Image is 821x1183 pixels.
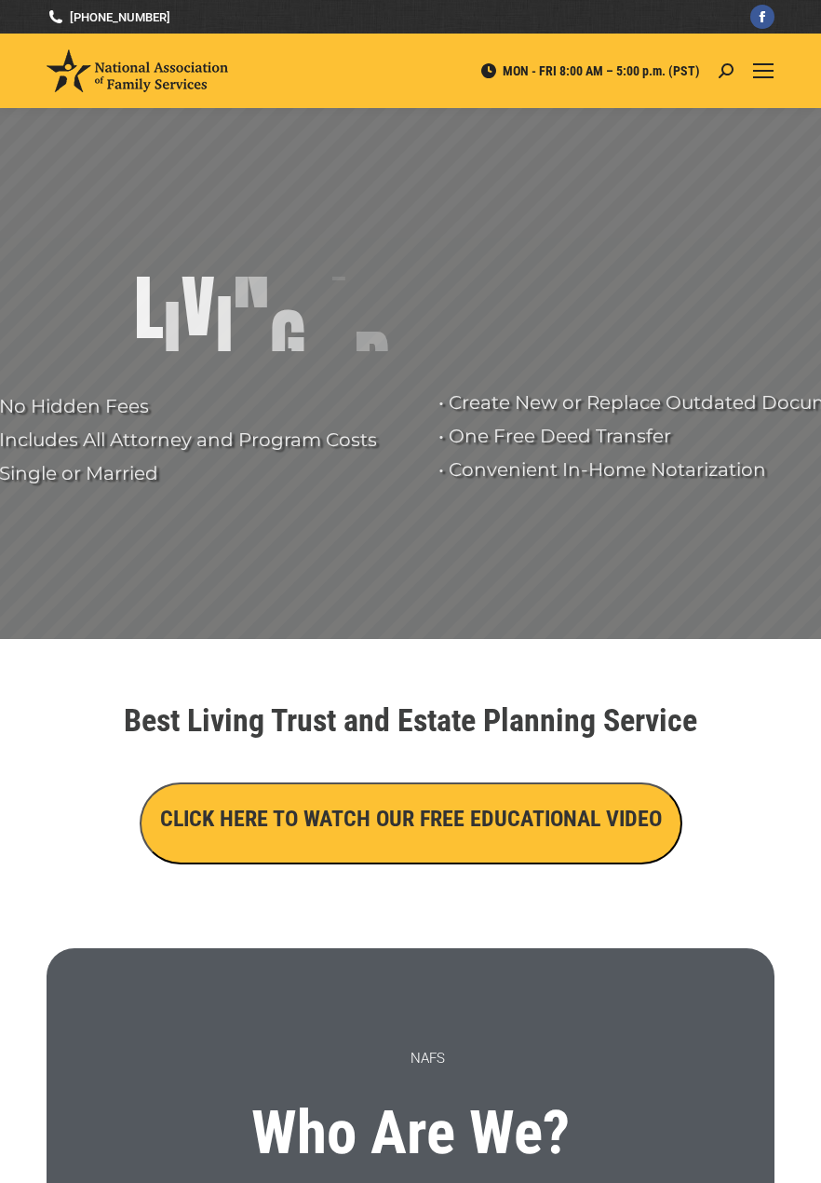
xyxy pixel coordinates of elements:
[233,238,270,313] div: N
[270,306,306,380] div: G
[752,60,774,82] a: Mobile menu icon
[140,810,682,830] a: CLICK HERE TO WATCH OUR FREE EDUCATIONAL VIDEO
[324,211,354,286] div: T
[47,8,170,26] a: [PHONE_NUMBER]
[56,704,765,736] h1: Best Living Trust and Estate Planning Service
[140,782,682,864] button: CLICK HERE TO WATCH OUR FREE EDUCATIONAL VIDEO
[47,49,228,92] img: National Association of Family Services
[479,62,700,79] span: MON - FRI 8:00 AM – 5:00 p.m. (PST)
[354,327,389,401] div: R
[134,269,164,344] div: L
[47,1103,774,1163] h3: Who Are We?
[164,297,181,372] div: I
[750,5,774,29] a: Facebook page opens in new window
[181,266,216,341] div: V
[160,803,662,835] h3: CLICK HERE TO WATCH OUR FREE EDUCATIONAL VIDEO
[216,292,233,366] div: I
